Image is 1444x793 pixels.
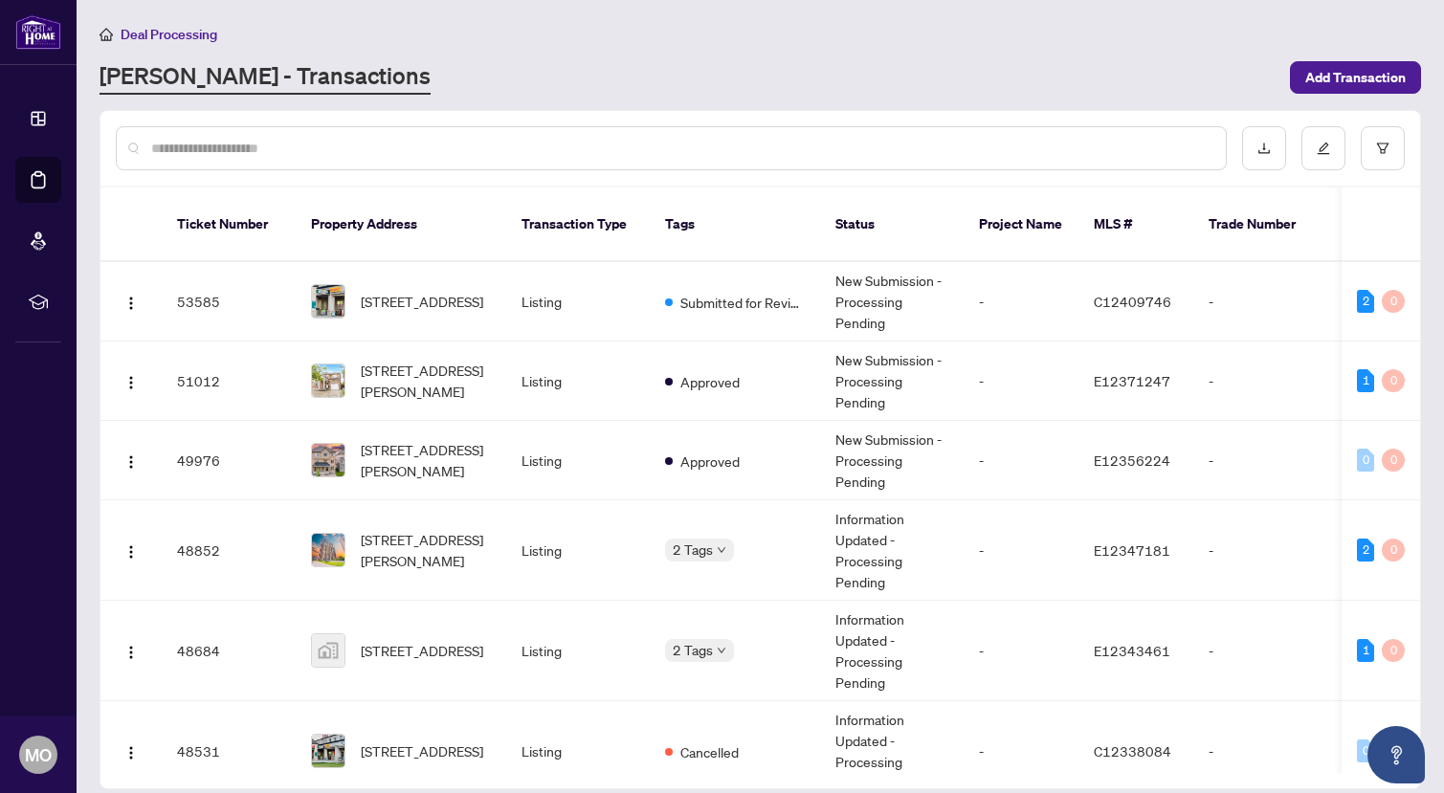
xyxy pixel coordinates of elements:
div: 0 [1382,539,1405,562]
span: 2 Tags [673,639,713,661]
span: [STREET_ADDRESS][PERSON_NAME] [361,529,491,571]
th: Trade Number [1193,187,1327,262]
a: [PERSON_NAME] - Transactions [100,60,431,95]
span: Approved [680,451,740,472]
span: C12338084 [1094,742,1171,760]
div: 1 [1357,639,1374,662]
span: Approved [680,371,740,392]
span: [STREET_ADDRESS] [361,740,483,761]
td: Listing [506,262,650,341]
button: filter [1361,126,1405,170]
button: download [1242,126,1286,170]
img: thumbnail-img [312,735,344,767]
span: C12409746 [1094,293,1171,310]
button: Open asap [1367,726,1425,783]
span: [STREET_ADDRESS] [361,640,483,661]
div: 0 [1382,639,1405,662]
td: Information Updated - Processing Pending [820,500,964,601]
span: filter [1376,142,1389,155]
div: 1 [1357,369,1374,392]
button: Logo [116,365,146,396]
button: Logo [116,286,146,317]
span: E12347181 [1094,541,1170,559]
td: 53585 [162,262,296,341]
td: 49976 [162,421,296,500]
div: 2 [1357,539,1374,562]
img: Logo [123,375,139,390]
span: MO [25,741,52,768]
img: Logo [123,645,139,660]
td: New Submission - Processing Pending [820,421,964,500]
span: home [100,28,113,41]
img: thumbnail-img [312,285,344,318]
span: [STREET_ADDRESS][PERSON_NAME] [361,439,491,481]
span: E12371247 [1094,372,1170,389]
div: 0 [1357,449,1374,472]
img: Logo [123,454,139,470]
img: Logo [123,544,139,560]
th: MLS # [1078,187,1193,262]
span: 2 Tags [673,539,713,561]
td: New Submission - Processing Pending [820,262,964,341]
span: download [1257,142,1271,155]
button: Add Transaction [1290,61,1421,94]
th: Property Address [296,187,506,262]
button: edit [1301,126,1345,170]
td: - [1193,500,1327,601]
button: Logo [116,736,146,766]
td: New Submission - Processing Pending [820,341,964,421]
td: - [1193,601,1327,701]
td: Listing [506,341,650,421]
th: Tags [650,187,820,262]
span: Cancelled [680,741,739,762]
div: 0 [1357,739,1374,762]
span: [STREET_ADDRESS] [361,291,483,312]
img: thumbnail-img [312,634,344,667]
img: thumbnail-img [312,364,344,397]
td: Listing [506,601,650,701]
td: Information Updated - Processing Pending [820,601,964,701]
img: thumbnail-img [312,444,344,476]
td: - [1193,341,1327,421]
td: - [1193,421,1327,500]
td: - [964,421,1078,500]
td: - [964,500,1078,601]
td: - [964,601,1078,701]
td: - [964,341,1078,421]
button: Logo [116,445,146,475]
button: Logo [116,535,146,565]
img: Logo [123,745,139,760]
span: E12343461 [1094,642,1170,659]
th: Transaction Type [506,187,650,262]
img: Logo [123,296,139,311]
td: 48684 [162,601,296,701]
th: Project Name [964,187,1078,262]
span: [STREET_ADDRESS][PERSON_NAME] [361,360,491,402]
td: Listing [506,421,650,500]
td: 51012 [162,341,296,421]
div: 0 [1382,369,1405,392]
div: 2 [1357,290,1374,313]
th: Ticket Number [162,187,296,262]
span: Deal Processing [121,26,217,43]
th: Status [820,187,964,262]
td: Listing [506,500,650,601]
span: E12356224 [1094,452,1170,469]
span: Add Transaction [1305,62,1406,93]
td: - [1193,262,1327,341]
button: Logo [116,635,146,666]
img: thumbnail-img [312,534,344,566]
span: Submitted for Review [680,292,805,313]
span: edit [1317,142,1330,155]
div: 0 [1382,449,1405,472]
span: down [717,646,726,655]
td: 48852 [162,500,296,601]
span: down [717,545,726,555]
img: logo [15,14,61,50]
div: 0 [1382,290,1405,313]
td: - [964,262,1078,341]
